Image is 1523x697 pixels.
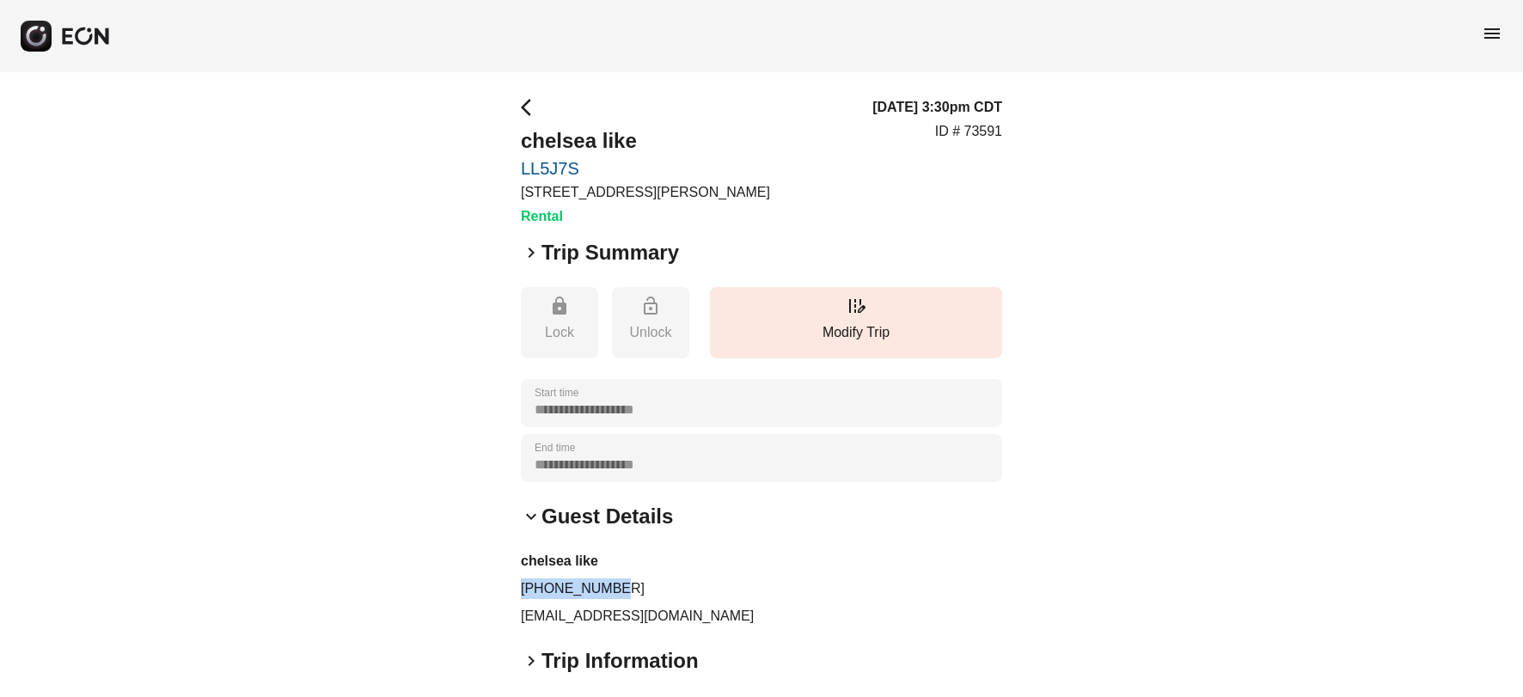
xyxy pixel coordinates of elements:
[541,503,673,530] h2: Guest Details
[521,578,1002,599] p: [PHONE_NUMBER]
[521,158,770,179] a: LL5J7S
[541,647,699,675] h2: Trip Information
[872,97,1002,118] h3: [DATE] 3:30pm CDT
[719,322,994,343] p: Modify Trip
[521,182,770,203] p: [STREET_ADDRESS][PERSON_NAME]
[521,206,770,227] h3: Rental
[935,121,1002,142] p: ID # 73591
[521,551,1002,572] h3: chelsea like
[541,239,679,266] h2: Trip Summary
[710,287,1002,358] button: Modify Trip
[1482,23,1502,44] span: menu
[846,296,866,316] span: edit_road
[521,606,1002,627] p: [EMAIL_ADDRESS][DOMAIN_NAME]
[521,242,541,263] span: keyboard_arrow_right
[521,127,770,155] h2: chelsea like
[521,506,541,527] span: keyboard_arrow_down
[521,97,541,118] span: arrow_back_ios
[521,651,541,671] span: keyboard_arrow_right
